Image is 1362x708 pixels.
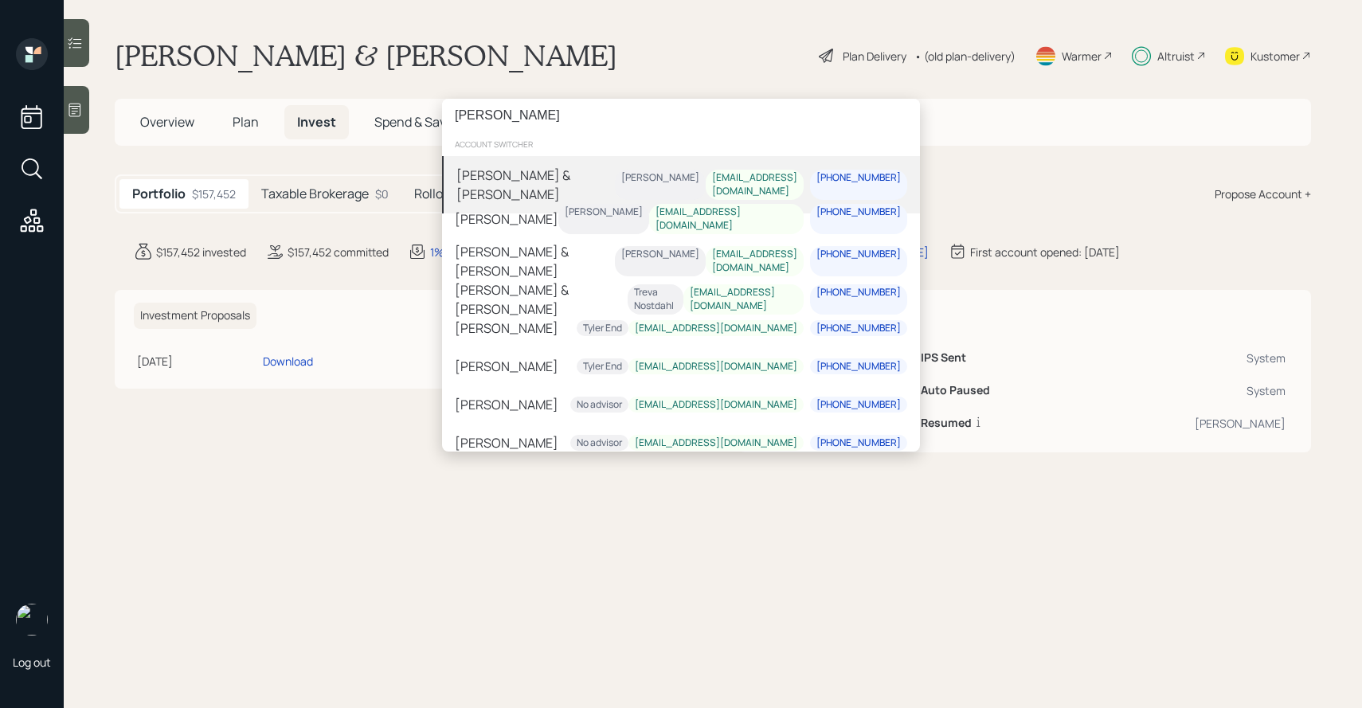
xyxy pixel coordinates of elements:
[634,287,677,314] div: Treva Nostdahl
[456,166,615,204] div: [PERSON_NAME] & [PERSON_NAME]
[712,172,797,199] div: [EMAIL_ADDRESS][DOMAIN_NAME]
[816,398,901,412] div: [PHONE_NUMBER]
[816,436,901,450] div: [PHONE_NUMBER]
[621,248,699,262] div: [PERSON_NAME]
[621,172,699,186] div: [PERSON_NAME]
[455,280,628,319] div: [PERSON_NAME] & [PERSON_NAME]
[816,287,901,300] div: [PHONE_NUMBER]
[583,360,622,374] div: Tyler End
[455,395,558,414] div: [PERSON_NAME]
[583,322,622,335] div: Tyler End
[635,360,797,374] div: [EMAIL_ADDRESS][DOMAIN_NAME]
[690,287,797,314] div: [EMAIL_ADDRESS][DOMAIN_NAME]
[455,209,558,229] div: [PERSON_NAME]
[577,436,622,450] div: No advisor
[442,132,920,156] div: account switcher
[816,205,901,219] div: [PHONE_NUMBER]
[816,360,901,374] div: [PHONE_NUMBER]
[816,172,901,186] div: [PHONE_NUMBER]
[635,322,797,335] div: [EMAIL_ADDRESS][DOMAIN_NAME]
[577,398,622,412] div: No advisor
[455,242,615,280] div: [PERSON_NAME] & [PERSON_NAME]
[455,357,558,376] div: [PERSON_NAME]
[565,205,643,219] div: [PERSON_NAME]
[455,433,558,452] div: [PERSON_NAME]
[442,99,920,132] input: Type a command or search…
[635,398,797,412] div: [EMAIL_ADDRESS][DOMAIN_NAME]
[816,322,901,335] div: [PHONE_NUMBER]
[635,436,797,450] div: [EMAIL_ADDRESS][DOMAIN_NAME]
[455,319,558,338] div: [PERSON_NAME]
[656,205,797,233] div: [EMAIL_ADDRESS][DOMAIN_NAME]
[816,248,901,262] div: [PHONE_NUMBER]
[712,248,797,276] div: [EMAIL_ADDRESS][DOMAIN_NAME]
